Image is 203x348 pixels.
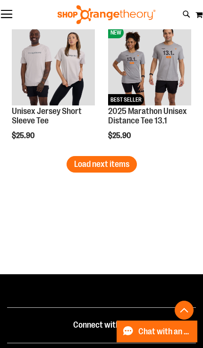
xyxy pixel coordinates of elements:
[108,131,132,140] span: $25.90
[12,22,95,105] img: OTF Unisex Jersey SS Tee Grey
[74,159,129,169] span: Load next items
[103,17,196,164] div: product
[175,301,194,320] button: Back To Top
[117,321,198,342] button: Chat with an Expert
[138,327,192,336] span: Chat with an Expert
[12,106,82,125] a: Unisex Jersey Short Sleeve Tee
[108,94,144,105] span: BEST SELLER
[12,131,36,140] span: $25.90
[67,156,137,173] button: Load next items
[7,17,100,164] div: product
[12,22,95,107] a: OTF Unisex Jersey SS Tee Grey
[56,5,157,24] img: Shop Orangetheory
[108,27,124,38] span: NEW
[108,22,191,105] img: 2025 Marathon Unisex Distance Tee 13.1
[7,313,196,338] h4: Connect with Us
[108,106,187,125] a: 2025 Marathon Unisex Distance Tee 13.1
[108,22,191,107] a: 2025 Marathon Unisex Distance Tee 13.1NEWBEST SELLER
